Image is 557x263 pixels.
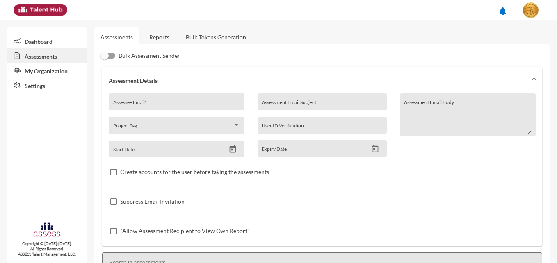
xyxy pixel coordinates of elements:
[7,63,87,78] a: My Organization
[7,34,87,48] a: Dashboard
[120,197,185,206] span: Suppress Email Invitation
[143,27,176,47] a: Reports
[179,27,253,47] a: Bulk Tokens Generation
[120,167,269,177] span: Create accounts for the user before taking the assessments
[102,67,542,93] mat-expansion-panel-header: Assessment Details
[102,93,542,246] div: Assessment Details
[498,6,508,16] mat-icon: notifications
[109,77,526,84] mat-panel-title: Assessment Details
[119,51,180,61] span: Bulk Assessment Sender
[7,78,87,93] a: Settings
[7,48,87,63] a: Assessments
[120,226,250,236] span: "Allow Assessment Recipient to View Own Report"
[100,34,133,41] a: Assessments
[33,222,61,239] img: assesscompany-logo.png
[226,145,240,154] button: Open calendar
[368,145,382,153] button: Open calendar
[7,241,87,257] p: Copyright © [DATE]-[DATE]. All Rights Reserved. ASSESS Talent Management, LLC.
